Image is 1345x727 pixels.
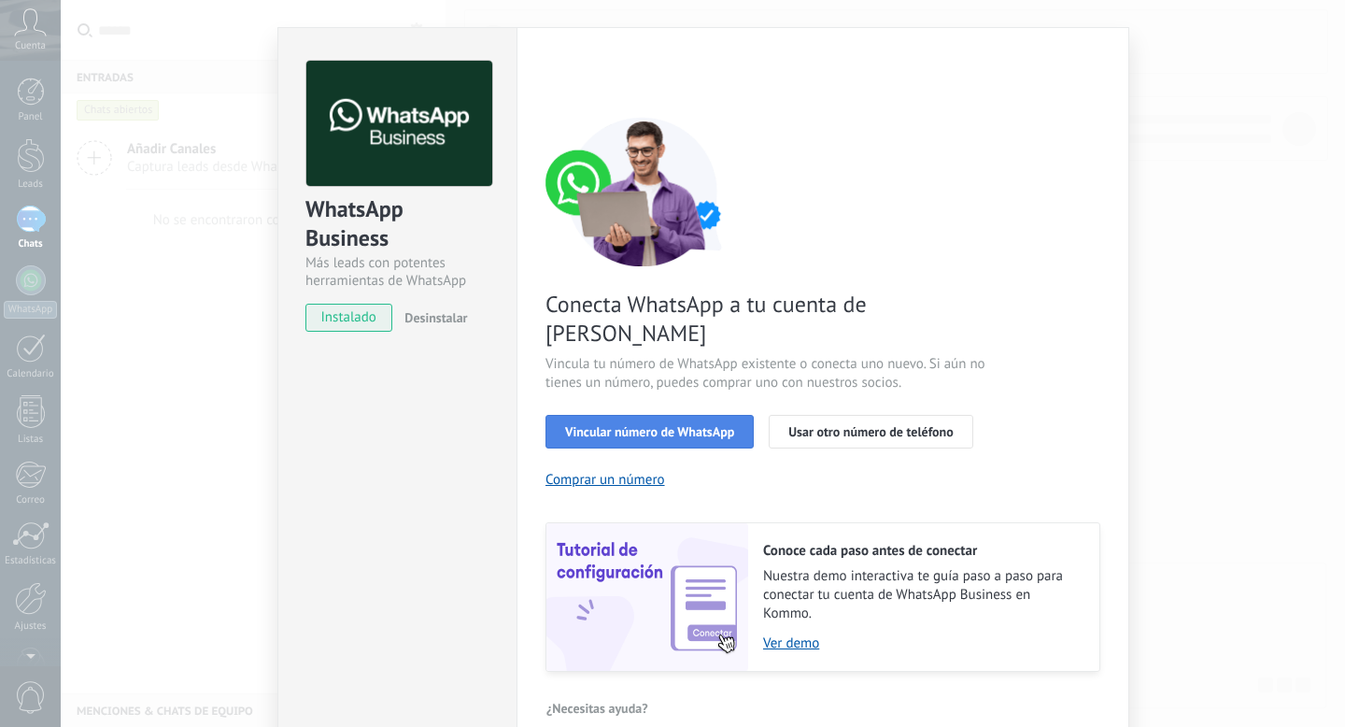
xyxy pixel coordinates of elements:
[306,304,391,332] span: instalado
[565,425,734,438] span: Vincular número de WhatsApp
[763,567,1081,623] span: Nuestra demo interactiva te guía paso a paso para conectar tu cuenta de WhatsApp Business en Kommo.
[545,117,742,266] img: connect number
[545,415,754,449] button: Vincular número de WhatsApp
[404,309,467,326] span: Desinstalar
[788,425,953,438] span: Usar otro número de teléfono
[546,702,648,715] span: ¿Necesitas ayuda?
[769,415,972,449] button: Usar otro número de teléfono
[397,304,467,332] button: Desinstalar
[545,355,990,392] span: Vincula tu número de WhatsApp existente o conecta uno nuevo. Si aún no tienes un número, puedes c...
[763,542,1081,560] h2: Conoce cada paso antes de conectar
[305,254,489,290] div: Más leads con potentes herramientas de WhatsApp
[545,694,649,722] button: ¿Necesitas ayuda?
[545,471,665,489] button: Comprar un número
[545,290,990,348] span: Conecta WhatsApp a tu cuenta de [PERSON_NAME]
[763,634,1081,652] a: Ver demo
[305,194,489,254] div: WhatsApp Business
[306,61,492,187] img: logo_main.png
